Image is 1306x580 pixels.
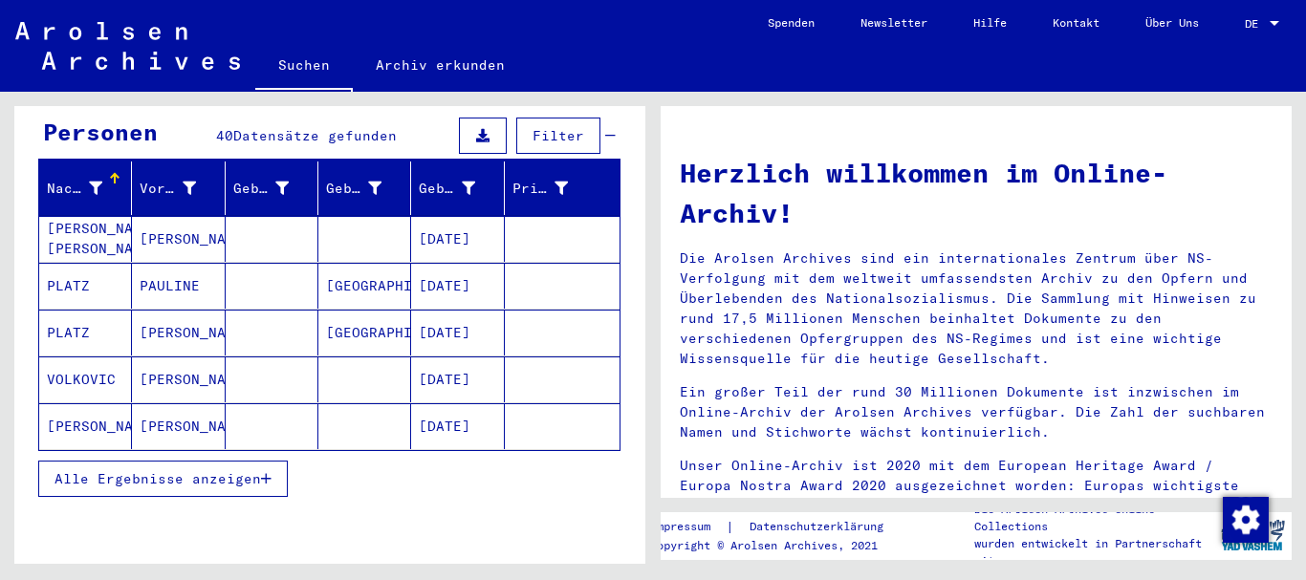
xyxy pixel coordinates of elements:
mat-header-cell: Prisoner # [505,161,620,215]
mat-cell: [DATE] [411,403,504,449]
mat-cell: [PERSON_NAME] [132,356,225,402]
mat-cell: [DATE] [411,263,504,309]
img: Arolsen_neg.svg [15,22,240,70]
p: Die Arolsen Archives sind ein internationales Zentrum über NS-Verfolgung mit dem weltweit umfasse... [680,248,1273,369]
mat-cell: VOLKOVIC [39,356,132,402]
p: Copyright © Arolsen Archives, 2021 [650,537,906,554]
mat-header-cell: Geburt‏ [318,161,411,215]
img: yv_logo.png [1217,511,1289,559]
h1: Herzlich willkommen im Online-Archiv! [680,153,1273,233]
mat-cell: PLATZ [39,310,132,355]
mat-cell: [PERSON_NAME] [132,403,225,449]
div: Nachname [47,173,131,204]
div: Geburtsdatum [419,173,503,204]
p: Die Arolsen Archives Online-Collections [974,501,1213,535]
span: Alle Ergebnisse anzeigen [54,470,261,487]
mat-cell: [GEOGRAPHIC_DATA] [318,263,411,309]
div: Geburtsdatum [419,179,474,199]
p: wurden entwickelt in Partnerschaft mit [974,535,1213,569]
a: Datenschutzerklärung [734,517,906,537]
div: Geburt‏ [326,179,381,199]
div: Vorname [140,173,224,204]
button: Filter [516,118,600,154]
p: Unser Online-Archiv ist 2020 mit dem European Heritage Award / Europa Nostra Award 2020 ausgezeic... [680,456,1273,516]
a: Suchen [255,42,353,92]
mat-cell: [DATE] [411,310,504,355]
p: Ein großer Teil der rund 30 Millionen Dokumente ist inzwischen im Online-Archiv der Arolsen Archi... [680,382,1273,442]
span: Datensätze gefunden [233,127,397,144]
div: Prisoner # [512,179,568,199]
div: Nachname [47,179,102,199]
div: | [650,517,906,537]
mat-cell: [GEOGRAPHIC_DATA] [318,310,411,355]
div: Geburt‏ [326,173,410,204]
div: Geburtsname [233,173,317,204]
mat-cell: [PERSON_NAME] [39,403,132,449]
div: Vorname [140,179,195,199]
button: Alle Ergebnisse anzeigen [38,461,288,497]
div: Personen [43,115,158,149]
img: Zustimmung ändern [1223,497,1269,543]
a: Archiv erkunden [353,42,528,88]
div: Prisoner # [512,173,597,204]
mat-header-cell: Nachname [39,161,132,215]
mat-cell: PLATZ [39,263,132,309]
mat-cell: [PERSON_NAME] [132,310,225,355]
mat-header-cell: Vorname [132,161,225,215]
mat-cell: [PERSON_NAME] [PERSON_NAME] [39,216,132,262]
span: DE [1245,17,1266,31]
mat-cell: [DATE] [411,356,504,402]
mat-header-cell: Geburtsdatum [411,161,504,215]
mat-cell: PAULINE [132,263,225,309]
mat-cell: [DATE] [411,216,504,262]
a: Impressum [650,517,726,537]
span: Filter [533,127,584,144]
span: 40 [216,127,233,144]
mat-header-cell: Geburtsname [226,161,318,215]
mat-cell: [PERSON_NAME] [132,216,225,262]
div: Geburtsname [233,179,289,199]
